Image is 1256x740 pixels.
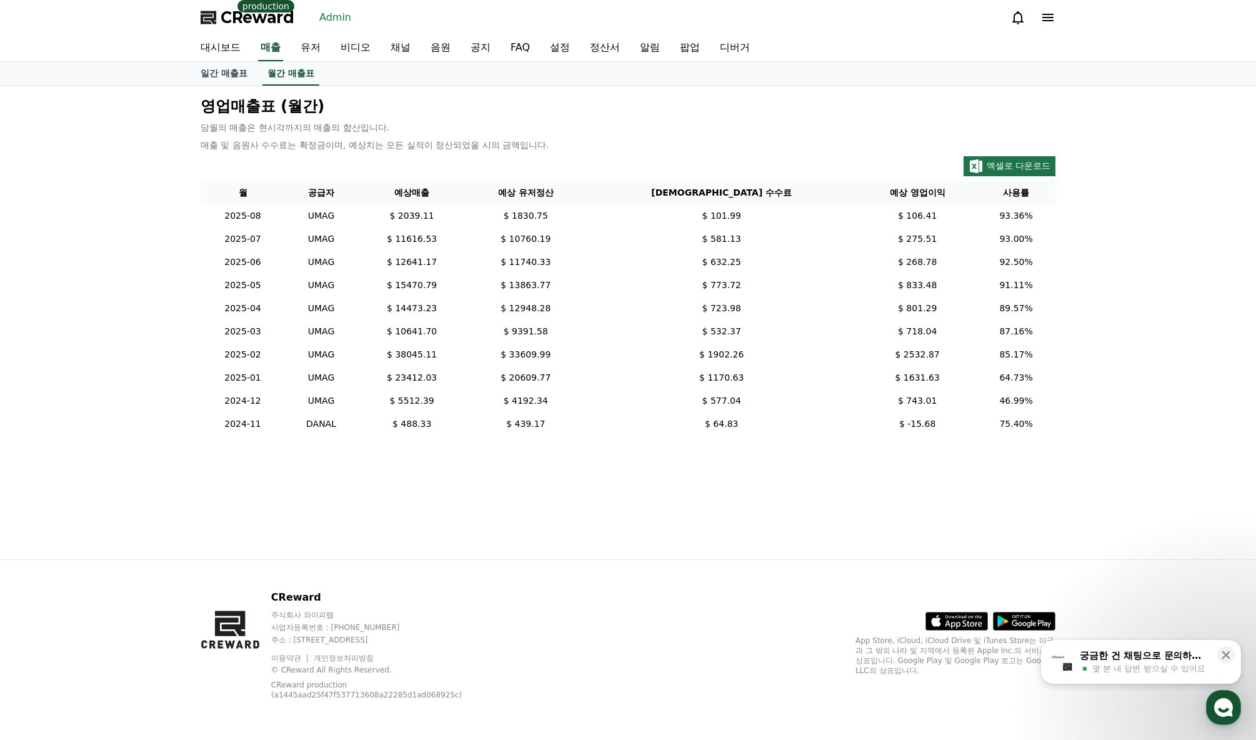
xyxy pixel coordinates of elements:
[585,274,858,297] td: $ 773.72
[858,274,977,297] td: $ 833.48
[977,412,1055,436] td: 75.40%
[271,680,471,700] p: CReward production (a1445aad25f47f537713608a22285d1ad068925c)
[357,274,466,297] td: $ 15470.79
[285,274,357,297] td: UMAG
[191,35,251,61] a: 대시보드
[201,389,285,412] td: 2024-12
[201,366,285,389] td: 2025-01
[585,343,858,366] td: $ 1902.26
[201,96,1055,116] p: 영업매출표 (월간)
[466,181,585,204] th: 예상 유저정산
[314,7,356,27] a: Admin
[285,389,357,412] td: UMAG
[466,389,585,412] td: $ 4192.34
[221,7,294,27] span: CReward
[977,297,1055,320] td: 89.57%
[580,35,630,61] a: 정산서
[201,121,1055,134] p: 당월의 매출은 현시각까지의 매출의 합산입니다.
[977,227,1055,251] td: 93.00%
[987,161,1050,171] span: 엑셀로 다운로드
[285,366,357,389] td: UMAG
[858,343,977,366] td: $ 2532.87
[201,297,285,320] td: 2025-04
[357,227,466,251] td: $ 11616.53
[977,204,1055,227] td: 93.36%
[201,412,285,436] td: 2024-11
[201,139,1055,151] p: 매출 및 음원사 수수료는 확정금이며, 예상치는 모든 실적이 정산되었을 시의 금액입니다.
[201,7,294,27] a: CReward
[855,636,1055,676] p: App Store, iCloud, iCloud Drive 및 iTunes Store는 미국과 그 밖의 나라 및 지역에서 등록된 Apple Inc.의 서비스 상표입니다. Goo...
[285,204,357,227] td: UMAG
[858,227,977,251] td: $ 275.51
[285,227,357,251] td: UMAG
[357,297,466,320] td: $ 14473.23
[285,251,357,274] td: UMAG
[285,320,357,343] td: UMAG
[291,35,331,61] a: 유저
[977,274,1055,297] td: 91.11%
[421,35,461,61] a: 음원
[466,366,585,389] td: $ 20609.77
[977,389,1055,412] td: 46.99%
[271,622,491,632] p: 사업자등록번호 : [PHONE_NUMBER]
[285,343,357,366] td: UMAG
[466,412,585,436] td: $ 439.17
[314,654,374,662] a: 개인정보처리방침
[285,297,357,320] td: UMAG
[858,320,977,343] td: $ 718.04
[331,35,381,61] a: 비디오
[357,181,466,204] th: 예상매출
[357,251,466,274] td: $ 12641.17
[466,343,585,366] td: $ 33609.99
[466,274,585,297] td: $ 13863.77
[461,35,501,61] a: 공지
[964,156,1055,176] button: 엑셀로 다운로드
[977,343,1055,366] td: 85.17%
[977,251,1055,274] td: 92.50%
[191,62,257,86] a: 일간 매출표
[357,389,466,412] td: $ 5512.39
[585,204,858,227] td: $ 101.99
[201,320,285,343] td: 2025-03
[977,181,1055,204] th: 사용률
[285,412,357,436] td: DANAL
[201,343,285,366] td: 2025-02
[466,251,585,274] td: $ 11740.33
[271,654,311,662] a: 이용약관
[357,412,466,436] td: $ 488.33
[258,35,283,61] a: 매출
[357,343,466,366] td: $ 38045.11
[585,412,858,436] td: $ 64.83
[585,320,858,343] td: $ 532.37
[466,227,585,251] td: $ 10760.19
[262,62,319,86] a: 월간 매출표
[858,412,977,436] td: $ -15.68
[501,35,540,61] a: FAQ
[201,274,285,297] td: 2025-05
[271,665,491,675] p: © CReward All Rights Reserved.
[357,204,466,227] td: $ 2039.11
[585,366,858,389] td: $ 1170.63
[466,320,585,343] td: $ 9391.58
[357,366,466,389] td: $ 23412.03
[271,590,491,605] p: CReward
[710,35,760,61] a: 디버거
[201,181,285,204] th: 월
[977,366,1055,389] td: 64.73%
[357,320,466,343] td: $ 10641.70
[201,204,285,227] td: 2025-08
[585,251,858,274] td: $ 632.25
[466,204,585,227] td: $ 1830.75
[858,366,977,389] td: $ 1631.63
[858,389,977,412] td: $ 743.01
[585,297,858,320] td: $ 723.98
[540,35,580,61] a: 설정
[858,181,977,204] th: 예상 영업이익
[858,297,977,320] td: $ 801.29
[585,389,858,412] td: $ 577.04
[201,251,285,274] td: 2025-06
[670,35,710,61] a: 팝업
[201,227,285,251] td: 2025-07
[271,635,491,645] p: 주소 : [STREET_ADDRESS]
[630,35,670,61] a: 알림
